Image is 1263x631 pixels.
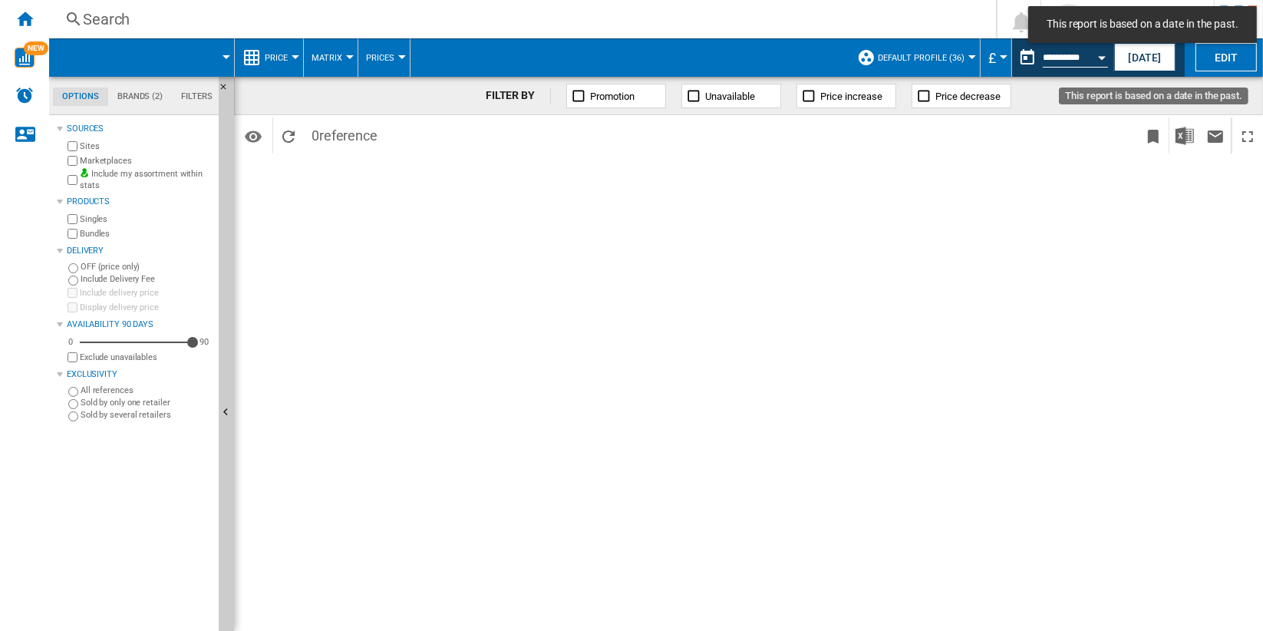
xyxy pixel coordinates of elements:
[312,53,342,63] span: Matrix
[242,38,295,77] div: Price
[68,263,78,273] input: OFF (price only)
[857,38,972,77] div: Default profile (36)
[981,38,1012,77] md-menu: Currency
[68,387,78,397] input: All references
[67,123,213,135] div: Sources
[705,91,755,102] span: Unavailable
[108,88,172,106] md-tab-item: Brands (2)
[80,155,213,167] label: Marketplaces
[68,302,77,312] input: Display delivery price
[80,168,89,177] img: mysite-bg-18x18.png
[81,409,213,421] label: Sold by several retailers
[486,88,551,104] div: FILTER BY
[366,53,394,63] span: Prices
[1012,38,1111,77] div: This report is based on a date in the past.
[219,77,237,104] button: Hide
[83,8,956,30] div: Search
[238,122,269,150] button: Options
[366,38,402,77] button: Prices
[1195,43,1257,71] button: Edit
[68,214,77,224] input: Singles
[265,38,295,77] button: Price
[80,213,213,225] label: Singles
[80,335,193,350] md-slider: Availability
[1232,117,1263,154] button: Maximize
[81,385,213,396] label: All references
[68,170,77,190] input: Include my assortment within stats
[67,245,213,257] div: Delivery
[1200,117,1231,154] button: Send this report by email
[81,273,213,285] label: Include Delivery Fee
[1012,42,1043,73] button: md-calendar
[64,336,77,348] div: 0
[1114,43,1176,71] button: [DATE]
[988,50,996,66] span: £
[312,38,350,77] button: Matrix
[265,53,288,63] span: Price
[988,38,1004,77] button: £
[68,276,78,286] input: Include Delivery Fee
[68,141,77,151] input: Sites
[68,352,77,362] input: Display delivery price
[68,288,77,298] input: Include delivery price
[820,91,882,102] span: Price increase
[590,91,635,102] span: Promotion
[566,84,666,108] button: Promotion
[67,196,213,208] div: Products
[80,287,213,299] label: Include delivery price
[15,86,34,104] img: alerts-logo.svg
[68,229,77,239] input: Bundles
[878,53,965,63] span: Default profile (36)
[304,117,385,150] span: 0
[172,88,222,106] md-tab-item: Filters
[796,84,896,108] button: Price increase
[1042,17,1243,32] span: This report is based on a date in the past.
[68,399,78,409] input: Sold by only one retailer
[912,84,1011,108] button: Price decrease
[80,168,213,192] label: Include my assortment within stats
[81,261,213,273] label: OFF (price only)
[878,38,972,77] button: Default profile (36)
[80,140,213,152] label: Sites
[1176,127,1194,145] img: excel-24x24.png
[53,88,108,106] md-tab-item: Options
[80,228,213,240] label: Bundles
[67,368,213,381] div: Exclusivity
[935,91,1001,102] span: Price decrease
[1088,41,1116,69] button: Open calendar
[81,397,213,408] label: Sold by only one retailer
[1138,117,1169,154] button: Bookmark this report
[80,352,213,363] label: Exclude unavailables
[67,319,213,331] div: Availability 90 Days
[273,117,304,154] button: Reload
[24,41,48,55] span: NEW
[68,411,78,421] input: Sold by several retailers
[196,336,213,348] div: 90
[80,302,213,313] label: Display delivery price
[68,156,77,166] input: Marketplaces
[681,84,781,108] button: Unavailable
[1169,117,1200,154] button: Download in Excel
[15,48,35,68] img: wise-card.svg
[319,127,378,144] span: reference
